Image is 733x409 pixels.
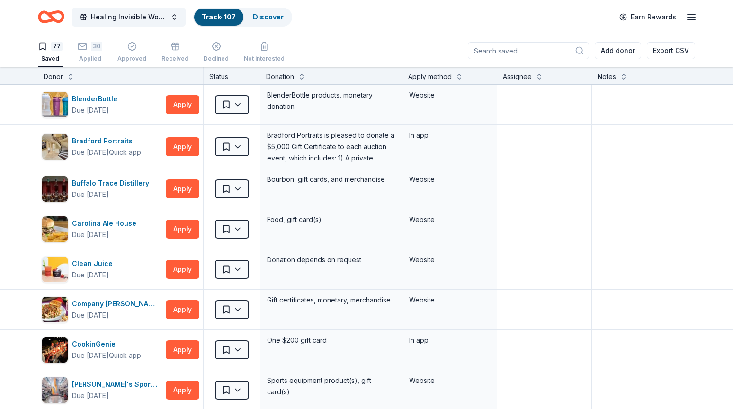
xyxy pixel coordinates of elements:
div: Notes [598,71,616,82]
div: Not interested [244,55,285,62]
div: 30 [91,42,102,51]
div: Declined [204,55,229,62]
button: Received [161,38,188,67]
a: Home [38,6,64,28]
button: 30Applied [78,38,102,67]
button: Export CSV [647,42,695,59]
button: 77Saved [38,38,63,67]
span: Healing Invisible Wounds Golf Tournament [91,11,167,23]
button: Approved [117,38,146,67]
div: Apply method [408,71,452,82]
input: Search saved [468,42,589,59]
button: Track· 107Discover [193,8,292,27]
a: Track· 107 [202,13,236,21]
div: Donation [266,71,294,82]
div: Assignee [503,71,532,82]
div: Received [161,55,188,62]
a: Discover [253,13,284,21]
div: Approved [117,55,146,62]
a: Earn Rewards [614,9,682,26]
div: Donor [44,71,63,82]
div: 77 [51,42,63,51]
div: Status [204,67,260,84]
div: Applied [78,55,102,62]
button: Healing Invisible Wounds Golf Tournament [72,8,186,27]
div: Saved [38,55,63,62]
button: Add donor [595,42,641,59]
button: Not interested [244,38,285,67]
button: Declined [204,38,229,67]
